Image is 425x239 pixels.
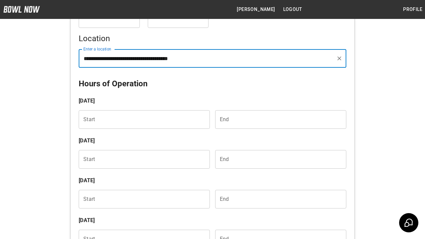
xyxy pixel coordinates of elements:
[79,97,346,105] p: [DATE]
[79,177,346,185] p: [DATE]
[79,216,346,224] p: [DATE]
[215,190,342,208] input: Choose time
[79,110,205,129] input: Choose time
[79,150,205,169] input: Choose time
[281,3,304,16] button: Logout
[215,150,342,169] input: Choose time
[215,110,342,129] input: Choose time
[3,6,40,13] img: logo
[79,78,346,89] h5: Hours of Operation
[335,54,344,63] button: Clear
[79,137,346,145] p: [DATE]
[79,33,346,44] h5: Location
[400,3,425,16] button: Profile
[79,190,205,208] input: Choose time
[234,3,278,16] button: [PERSON_NAME]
